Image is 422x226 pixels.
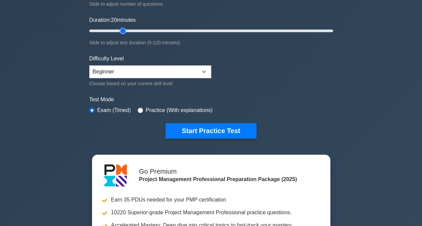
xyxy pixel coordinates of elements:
span: 20 [111,17,117,23]
div: Slide to adjust test duration (5-120 minutes) [89,39,333,47]
label: Duration: minutes [89,16,136,24]
div: Choose based on your current skill level [89,79,211,88]
label: Practice (With explanations) [146,106,213,114]
label: Difficulty Level [89,55,124,63]
label: Test Mode [89,96,333,104]
label: Exam (Timed) [97,106,131,114]
button: Start Practice Test [166,123,256,138]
